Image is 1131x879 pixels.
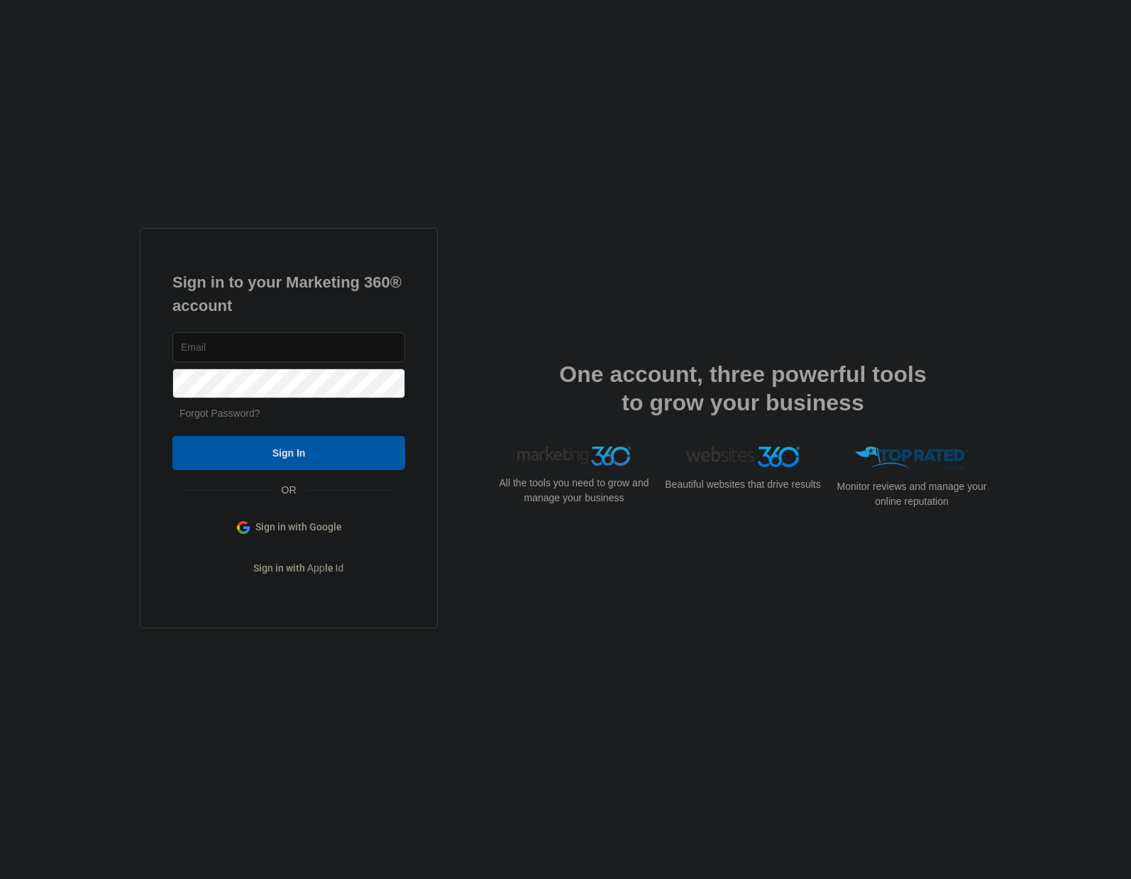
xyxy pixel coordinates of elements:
h2: One account, three powerful tools to grow your business [555,360,931,417]
span: OR [272,483,307,498]
a: Sign in with Google [172,511,405,545]
p: All the tools you need to grow and manage your business [495,476,653,506]
a: Sign in with Apple Id [172,552,405,586]
span: Sign in with Apple Id [253,561,344,576]
span: Sign in with Google [255,520,342,535]
h1: Sign in to your Marketing 360® account [172,271,405,317]
p: Monitor reviews and manage your online reputation [832,479,991,509]
a: Forgot Password? [180,408,260,419]
input: Email [172,332,405,362]
p: Beautiful websites that drive results [663,477,822,492]
input: Sign In [172,436,405,470]
img: Top Rated Local [855,447,969,470]
img: Websites 360 [686,447,800,467]
img: Marketing 360 [517,447,631,466]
